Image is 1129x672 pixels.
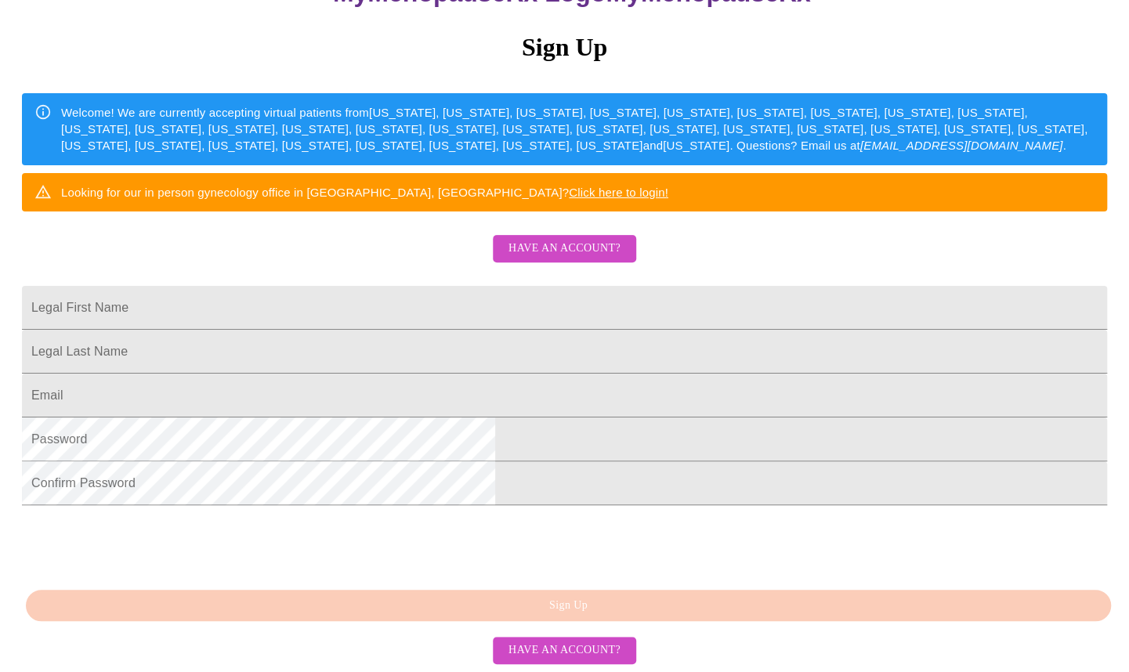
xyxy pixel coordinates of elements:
span: Have an account? [508,239,621,258]
a: Have an account? [489,252,640,266]
span: Have an account? [508,641,621,660]
button: Have an account? [493,235,636,262]
h3: Sign Up [22,33,1107,62]
em: [EMAIL_ADDRESS][DOMAIN_NAME] [860,139,1063,152]
button: Have an account? [493,637,636,664]
div: Welcome! We are currently accepting virtual patients from [US_STATE], [US_STATE], [US_STATE], [US... [61,98,1095,161]
iframe: reCAPTCHA [22,513,260,574]
a: Click here to login! [569,186,668,199]
div: Looking for our in person gynecology office in [GEOGRAPHIC_DATA], [GEOGRAPHIC_DATA]? [61,178,668,207]
a: Have an account? [489,642,640,656]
